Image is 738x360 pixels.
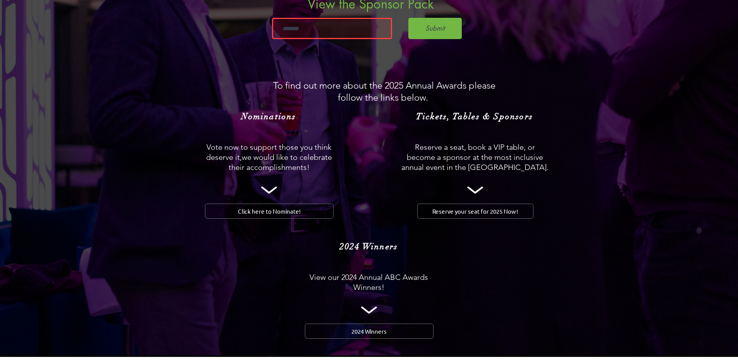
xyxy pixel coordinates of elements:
[206,142,332,162] span: Vote now to support those you think deserve it,
[305,324,434,339] a: 2024 Winners
[432,207,518,215] span: Reserve your seat for 2025 Now!
[340,241,398,252] span: 2024 Winners
[238,207,301,215] span: Click here to Nominate!
[425,24,445,33] span: Submit
[310,273,428,292] span: View our 2024 Annual ABC Awards Winners!
[351,327,387,335] span: 2024 Winners
[205,204,334,219] a: Click here to Nominate!
[229,153,332,172] span: we would like to celebrate their accomplishments!
[273,80,495,103] span: To find out more about the 2025 Annual Awards please follow the links below.
[408,18,462,39] button: Submit
[417,204,533,219] a: Reserve your seat for 2025 Now!
[401,142,549,172] span: Reserve a seat, book a VIP table, or become a sponsor at the most inclusive annual event in the [...
[416,111,533,122] span: Tickets, Tables & Sponsors
[241,111,296,122] span: Nominations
